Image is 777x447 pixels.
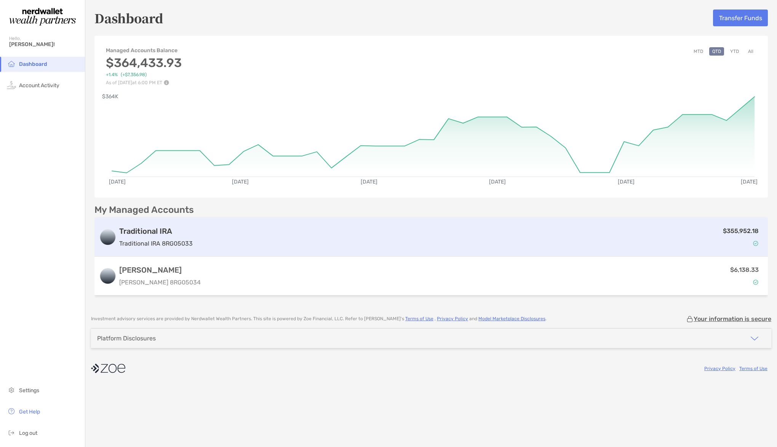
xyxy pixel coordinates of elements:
[489,179,506,185] text: [DATE]
[102,93,118,100] text: $364K
[704,366,735,371] a: Privacy Policy
[109,179,126,185] text: [DATE]
[100,268,115,284] img: logo account
[694,315,771,322] p: Your information is secure
[121,72,147,78] span: ( +$7,356.98 )
[7,385,16,394] img: settings icon
[19,409,40,415] span: Get Help
[618,179,635,185] text: [DATE]
[741,179,758,185] text: [DATE]
[94,205,194,215] p: My Managed Accounts
[753,241,758,246] img: Account Status icon
[727,47,742,56] button: YTD
[361,179,377,185] text: [DATE]
[106,56,182,70] h3: $364,433.93
[119,278,201,287] p: [PERSON_NAME] 8RG05034
[94,9,163,27] h5: Dashboard
[750,334,759,343] img: icon arrow
[730,265,759,275] p: $6,138.33
[753,279,758,285] img: Account Status icon
[164,80,169,85] img: Performance Info
[19,387,39,394] span: Settings
[7,407,16,416] img: get-help icon
[91,360,125,377] img: company logo
[19,82,59,89] span: Account Activity
[7,59,16,68] img: household icon
[106,47,182,54] h4: Managed Accounts Balance
[713,10,768,26] button: Transfer Funds
[9,3,76,30] img: Zoe Logo
[19,61,47,67] span: Dashboard
[709,47,724,56] button: QTD
[745,47,756,56] button: All
[91,316,547,322] p: Investment advisory services are provided by Nerdwallet Wealth Partners . This site is powered by...
[119,265,201,275] h3: [PERSON_NAME]
[7,428,16,437] img: logout icon
[723,226,759,236] p: $355,952.18
[97,335,156,342] div: Platform Disclosures
[106,72,118,78] span: +1.4%
[7,80,16,89] img: activity icon
[437,316,468,321] a: Privacy Policy
[106,80,182,85] p: As of [DATE] at 6:00 PM ET
[9,41,80,48] span: [PERSON_NAME]!
[478,316,545,321] a: Model Marketplace Disclosures
[739,366,767,371] a: Terms of Use
[19,430,37,436] span: Log out
[232,179,249,185] text: [DATE]
[119,227,193,236] h3: Traditional IRA
[100,230,115,245] img: logo account
[119,239,193,248] p: Traditional IRA 8RG05033
[405,316,433,321] a: Terms of Use
[691,47,706,56] button: MTD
